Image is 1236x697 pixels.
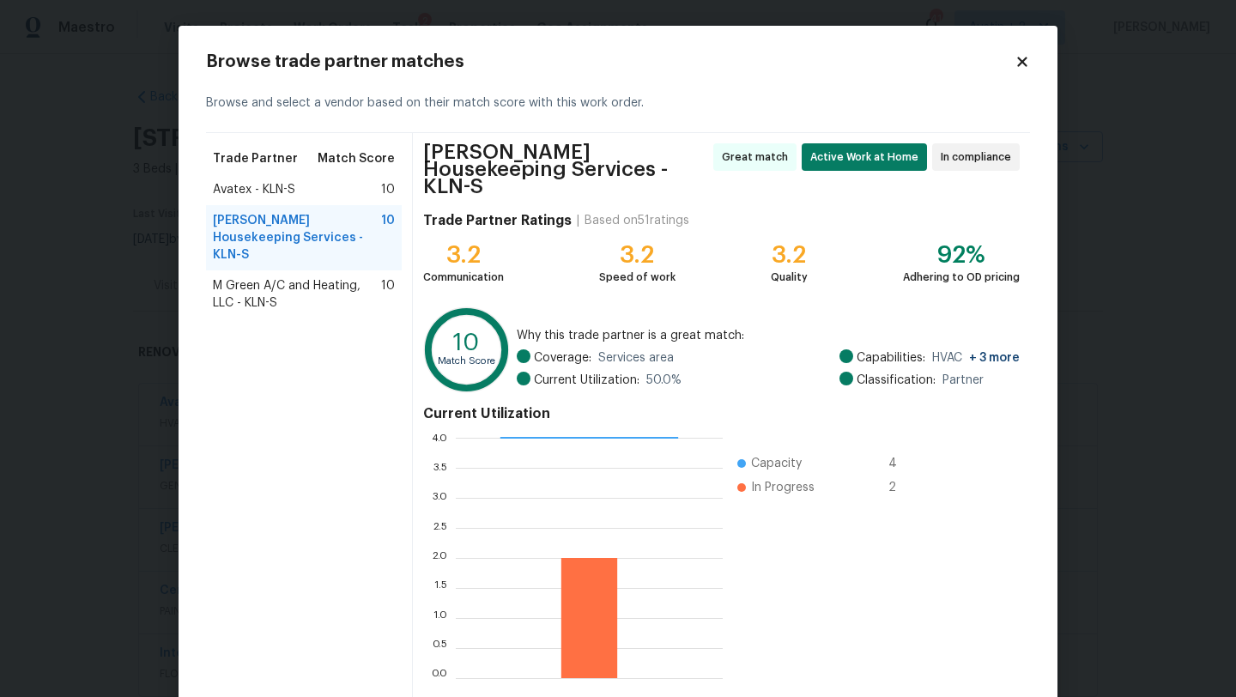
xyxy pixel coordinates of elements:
text: 1.0 [433,613,447,623]
span: 4 [888,455,916,472]
div: Speed of work [599,269,676,286]
span: [PERSON_NAME] Housekeeping Services - KLN-S [423,143,708,195]
text: 2.0 [432,553,447,563]
div: Browse and select a vendor based on their match score with this work order. [206,74,1030,133]
div: | [572,212,585,229]
span: HVAC [932,349,1020,367]
span: Partner [942,372,984,389]
text: 1.5 [434,583,447,593]
h4: Current Utilization [423,405,1020,422]
h4: Trade Partner Ratings [423,212,572,229]
div: Adhering to OD pricing [903,269,1020,286]
text: 4.0 [431,433,447,443]
span: Current Utilization: [534,372,639,389]
text: 0.0 [431,673,447,683]
h2: Browse trade partner matches [206,53,1015,70]
div: Quality [771,269,808,286]
text: 3.5 [433,463,447,473]
div: 92% [903,246,1020,264]
span: Active Work at Home [810,148,925,166]
text: 2.5 [433,523,447,533]
span: 2 [888,479,916,496]
span: Great match [722,148,795,166]
div: 3.2 [771,246,808,264]
span: 10 [381,212,395,264]
span: Avatex - KLN-S [213,181,295,198]
span: Services area [598,349,674,367]
span: Trade Partner [213,150,298,167]
div: 3.2 [423,246,504,264]
div: Based on 51 ratings [585,212,689,229]
span: Capacity [751,455,802,472]
text: Match Score [438,356,495,366]
span: M Green A/C and Heating, LLC - KLN-S [213,277,381,312]
span: 50.0 % [646,372,682,389]
div: 3.2 [599,246,676,264]
span: + 3 more [969,352,1020,364]
span: Classification: [857,372,936,389]
span: 10 [381,181,395,198]
div: Communication [423,269,504,286]
span: Why this trade partner is a great match: [517,327,1020,344]
span: Match Score [318,150,395,167]
span: In Progress [751,479,815,496]
span: 10 [381,277,395,312]
text: 10 [453,330,480,355]
span: Capabilities: [857,349,925,367]
text: 3.0 [432,493,447,503]
span: In compliance [941,148,1018,166]
text: 0.5 [432,643,447,653]
span: Coverage: [534,349,591,367]
span: [PERSON_NAME] Housekeeping Services - KLN-S [213,212,381,264]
